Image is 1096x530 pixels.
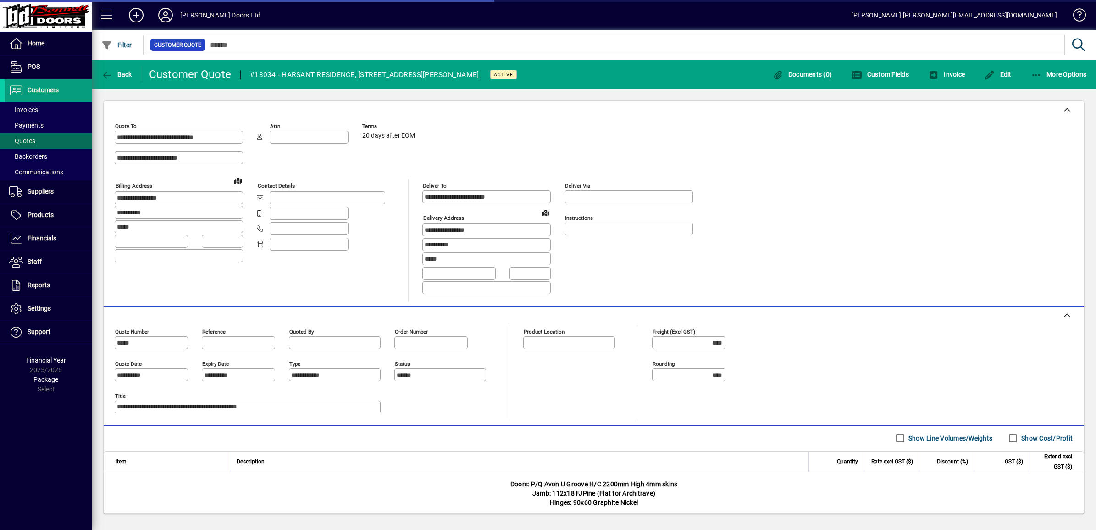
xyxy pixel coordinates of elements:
[115,328,149,335] mat-label: Quote number
[28,258,42,265] span: Staff
[494,72,513,78] span: Active
[5,133,92,149] a: Quotes
[851,71,909,78] span: Custom Fields
[1005,457,1023,467] span: GST ($)
[565,215,593,221] mat-label: Instructions
[5,321,92,344] a: Support
[1019,434,1073,443] label: Show Cost/Profit
[28,63,40,70] span: POS
[362,132,415,139] span: 20 days after EOM
[26,357,66,364] span: Financial Year
[9,153,47,160] span: Backorders
[28,281,50,289] span: Reports
[565,183,590,189] mat-label: Deliver via
[5,32,92,55] a: Home
[395,328,428,335] mat-label: Order number
[99,66,134,83] button: Back
[837,457,858,467] span: Quantity
[116,457,127,467] span: Item
[9,122,44,129] span: Payments
[28,86,59,94] span: Customers
[5,117,92,133] a: Payments
[28,305,51,312] span: Settings
[28,211,54,218] span: Products
[99,37,134,53] button: Filter
[289,360,300,367] mat-label: Type
[395,360,410,367] mat-label: Status
[9,168,63,176] span: Communications
[5,102,92,117] a: Invoices
[770,66,834,83] button: Documents (0)
[5,149,92,164] a: Backorders
[149,67,232,82] div: Customer Quote
[653,328,695,335] mat-label: Freight (excl GST)
[289,328,314,335] mat-label: Quoted by
[92,66,142,83] app-page-header-button: Back
[270,123,280,129] mat-label: Attn
[423,183,447,189] mat-label: Deliver To
[115,392,126,399] mat-label: Title
[115,123,137,129] mat-label: Quote To
[9,137,35,145] span: Quotes
[151,7,180,23] button: Profile
[524,328,565,335] mat-label: Product location
[937,457,968,467] span: Discount (%)
[237,457,265,467] span: Description
[101,41,132,49] span: Filter
[5,56,92,78] a: POS
[5,251,92,273] a: Staff
[154,40,201,50] span: Customer Quote
[180,8,260,22] div: [PERSON_NAME] Doors Ltd
[28,234,56,242] span: Financials
[772,71,832,78] span: Documents (0)
[1031,71,1087,78] span: More Options
[982,66,1014,83] button: Edit
[202,360,229,367] mat-label: Expiry date
[28,328,50,335] span: Support
[28,39,44,47] span: Home
[101,71,132,78] span: Back
[1066,2,1085,32] a: Knowledge Base
[362,123,417,129] span: Terms
[907,434,992,443] label: Show Line Volumes/Weights
[928,71,965,78] span: Invoice
[9,106,38,113] span: Invoices
[653,360,675,367] mat-label: Rounding
[984,71,1012,78] span: Edit
[115,360,142,367] mat-label: Quote date
[926,66,967,83] button: Invoice
[104,472,1084,514] div: Doors: P/Q Avon U Groove H/C 2200mm High 4mm skins Jamb: 112x18 FJPine (Flat for Architrave) Hing...
[5,164,92,180] a: Communications
[538,205,553,220] a: View on map
[851,8,1057,22] div: [PERSON_NAME] [PERSON_NAME][EMAIL_ADDRESS][DOMAIN_NAME]
[202,328,226,335] mat-label: Reference
[5,297,92,320] a: Settings
[231,173,245,188] a: View on map
[871,457,913,467] span: Rate excl GST ($)
[1029,66,1089,83] button: More Options
[28,188,54,195] span: Suppliers
[5,204,92,227] a: Products
[250,67,479,82] div: #13034 - HARSANT RESIDENCE, [STREET_ADDRESS][PERSON_NAME]
[122,7,151,23] button: Add
[5,180,92,203] a: Suppliers
[5,227,92,250] a: Financials
[33,376,58,383] span: Package
[5,274,92,297] a: Reports
[849,66,911,83] button: Custom Fields
[1035,452,1072,472] span: Extend excl GST ($)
